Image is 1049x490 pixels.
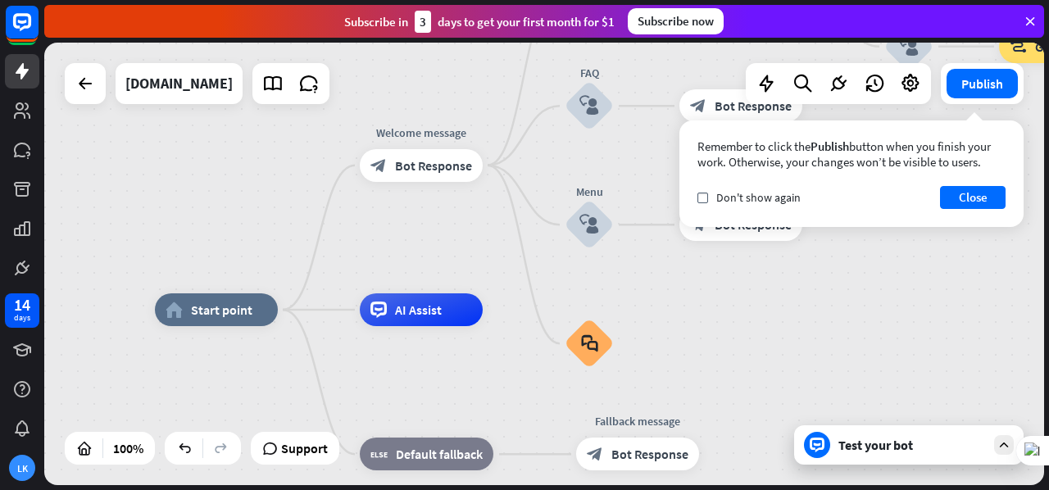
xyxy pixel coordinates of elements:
[540,184,638,200] div: Menu
[281,435,328,461] span: Support
[716,190,801,205] span: Don't show again
[370,446,388,462] i: block_fallback
[715,98,792,114] span: Bot Response
[395,302,442,318] span: AI Assist
[13,7,62,56] button: Open LiveChat chat widget
[347,125,495,141] div: Welcome message
[611,446,688,462] span: Bot Response
[628,8,724,34] div: Subscribe now
[899,37,919,57] i: block_user_input
[5,293,39,328] a: 14 days
[564,413,711,429] div: Fallback message
[838,437,986,453] div: Test your bot
[579,215,599,234] i: block_user_input
[14,297,30,312] div: 14
[344,11,615,33] div: Subscribe in days to get your first month for $1
[108,435,148,461] div: 100%
[940,186,1006,209] button: Close
[396,446,483,462] span: Default fallback
[690,98,706,114] i: block_bot_response
[370,157,387,174] i: block_bot_response
[579,96,599,116] i: block_user_input
[9,455,35,481] div: LK
[697,138,1006,170] div: Remember to click the button when you finish your work. Otherwise, your changes won’t be visible ...
[667,184,815,200] div: Show Menu
[811,138,849,154] span: Publish
[1010,39,1027,55] i: block_goto
[415,11,431,33] div: 3
[540,65,638,81] div: FAQ
[125,63,233,104] div: truenorthperformance.ca
[395,157,472,174] span: Bot Response
[947,69,1018,98] button: Publish
[14,312,30,324] div: days
[581,334,598,352] i: block_faq
[191,302,252,318] span: Start point
[587,446,603,462] i: block_bot_response
[166,302,183,318] i: home_2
